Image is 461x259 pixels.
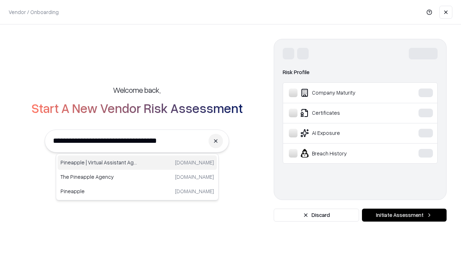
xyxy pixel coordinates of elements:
p: [DOMAIN_NAME] [175,187,214,195]
p: Pineapple [61,187,137,195]
div: Breach History [289,149,397,158]
h5: Welcome back, [113,85,161,95]
div: Company Maturity [289,88,397,97]
p: [DOMAIN_NAME] [175,159,214,166]
div: Risk Profile [283,68,438,77]
p: [DOMAIN_NAME] [175,173,214,181]
p: Pineapple | Virtual Assistant Agency [61,159,137,166]
button: Discard [274,209,359,222]
h2: Start A New Vendor Risk Assessment [31,101,243,115]
div: Certificates [289,109,397,117]
div: AI Exposure [289,129,397,137]
p: Vendor / Onboarding [9,8,59,16]
button: Initiate Assessment [362,209,447,222]
p: The Pineapple Agency [61,173,137,181]
div: Suggestions [56,154,219,200]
